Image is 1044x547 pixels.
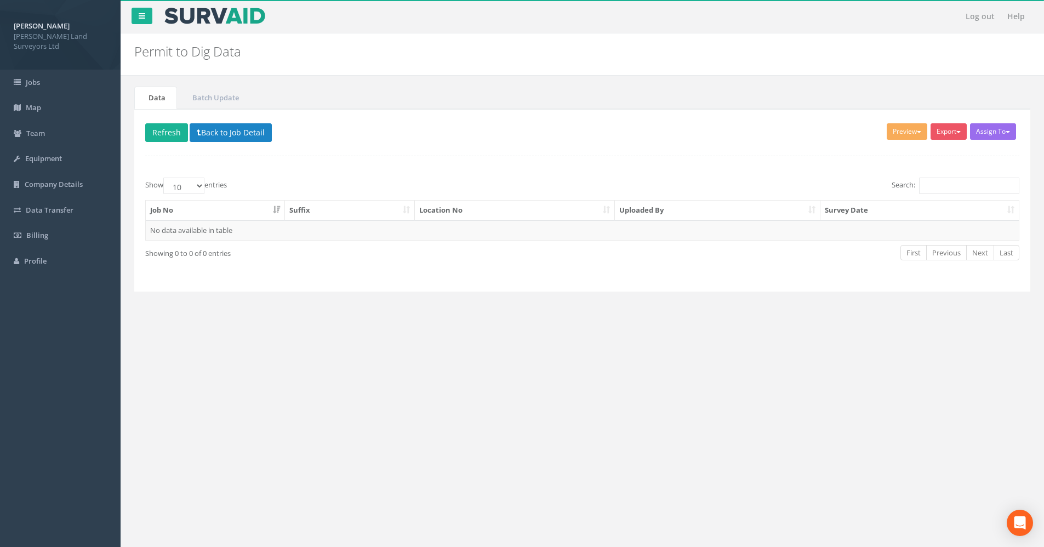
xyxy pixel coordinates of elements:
[178,87,250,109] a: Batch Update
[900,245,927,261] a: First
[146,201,285,220] th: Job No: activate to sort column ascending
[24,256,47,266] span: Profile
[145,178,227,194] label: Show entries
[190,123,272,142] button: Back to Job Detail
[931,123,967,140] button: Export
[163,178,204,194] select: Showentries
[26,128,45,138] span: Team
[970,123,1016,140] button: Assign To
[14,21,70,31] strong: [PERSON_NAME]
[134,44,878,59] h2: Permit to Dig Data
[14,18,107,52] a: [PERSON_NAME] [PERSON_NAME] Land Surveyors Ltd
[994,245,1019,261] a: Last
[926,245,967,261] a: Previous
[145,123,188,142] button: Refresh
[25,153,62,163] span: Equipment
[14,31,107,52] span: [PERSON_NAME] Land Surveyors Ltd
[26,205,73,215] span: Data Transfer
[25,179,83,189] span: Company Details
[615,201,821,220] th: Uploaded By: activate to sort column ascending
[285,201,415,220] th: Suffix: activate to sort column ascending
[26,77,40,87] span: Jobs
[146,220,1019,240] td: No data available in table
[145,244,500,259] div: Showing 0 to 0 of 0 entries
[892,178,1019,194] label: Search:
[26,230,48,240] span: Billing
[820,201,1019,220] th: Survey Date: activate to sort column ascending
[919,178,1019,194] input: Search:
[415,201,615,220] th: Location No: activate to sort column ascending
[1007,510,1033,536] div: Open Intercom Messenger
[134,87,177,109] a: Data
[887,123,927,140] button: Preview
[966,245,994,261] a: Next
[26,102,41,112] span: Map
